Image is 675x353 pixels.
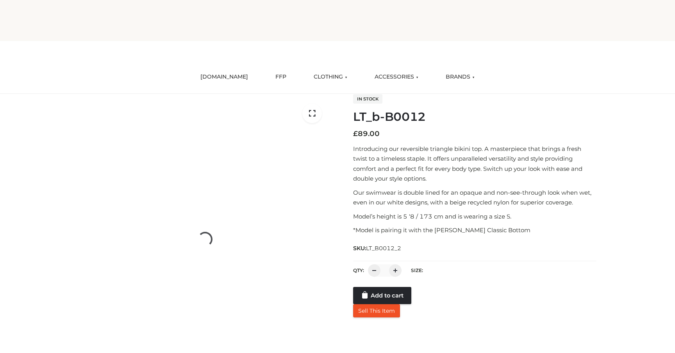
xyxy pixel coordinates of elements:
[353,225,596,235] p: *Model is pairing it with the [PERSON_NAME] Classic Bottom
[353,129,358,138] span: £
[353,94,382,104] span: In stock
[369,68,424,86] a: ACCESSORIES
[411,267,423,273] label: Size:
[366,245,401,252] span: LT_B0012_2
[353,244,402,253] span: SKU:
[440,68,480,86] a: BRANDS
[353,129,380,138] bdi: 89.00
[353,287,411,304] a: Add to cart
[270,68,292,86] a: FFP
[353,188,596,208] p: Our swimwear is double lined for an opaque and non-see-through look when wet, even in our white d...
[353,304,400,317] button: Sell This Item
[353,211,596,222] p: Model’s height is 5 ‘8 / 173 cm and is wearing a size S.
[353,144,596,184] p: Introducing our reversible triangle bikini top. A masterpiece that brings a fresh twist to a time...
[353,267,364,273] label: QTY:
[308,68,353,86] a: CLOTHING
[353,110,596,124] h1: LT_b-B0012
[195,68,254,86] a: [DOMAIN_NAME]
